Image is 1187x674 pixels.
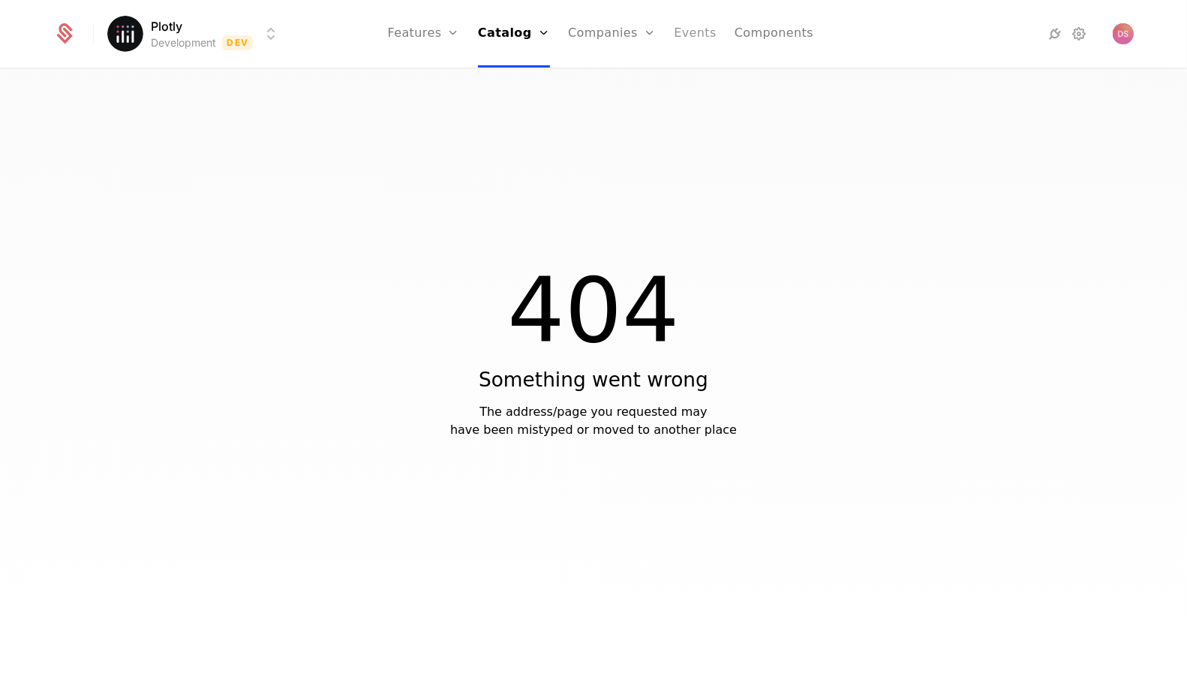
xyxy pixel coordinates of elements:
div: The address/page you requested may have been mistyped or moved to another place [450,403,737,439]
img: Daniel Anton Suchy [1113,23,1134,44]
span: Dev [222,35,253,50]
button: Select environment [112,17,280,50]
div: Something went wrong [479,365,708,395]
div: 404 [507,266,679,356]
button: Open user button [1113,23,1134,44]
img: Plotly [107,16,143,52]
div: Development [151,35,216,50]
a: Integrations [1047,25,1065,43]
a: Settings [1071,25,1089,43]
span: Plotly [151,17,182,35]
